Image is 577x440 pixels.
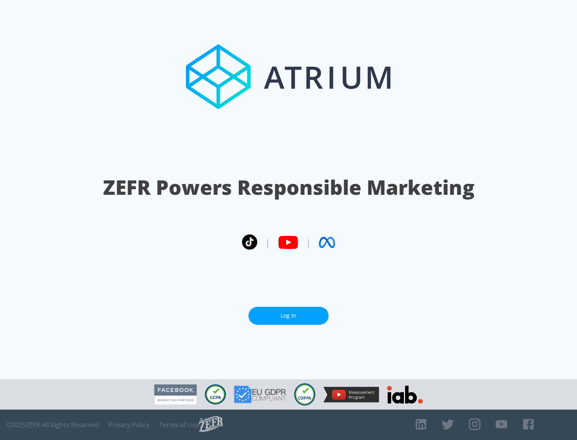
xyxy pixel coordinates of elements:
img: COPPA Compliant [294,383,315,406]
img: GDPR Compliant [234,386,286,403]
img: YouTube Measurement Program [323,387,379,402]
a: Privacy Policy [109,421,149,429]
img: Facebook Marketing Partner [154,384,197,405]
a: Log In [248,307,329,325]
span: | [265,236,270,248]
img: IAB [387,386,423,404]
h1: ZEFR Powers Responsible Marketing [103,174,474,201]
span: © 2025 ZEFR All Rights Reserved [6,421,99,429]
a: Terms of Use [159,421,199,429]
img: CCPA Compliant [205,384,226,404]
span: | [306,236,311,248]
